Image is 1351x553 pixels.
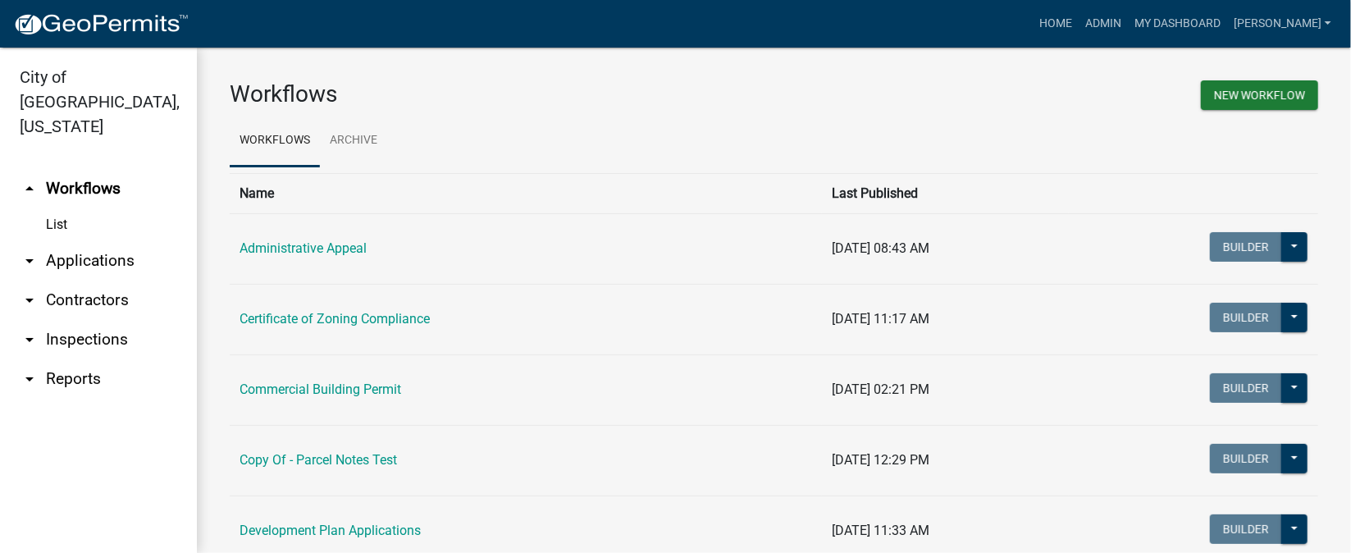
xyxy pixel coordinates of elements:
[230,115,320,167] a: Workflows
[832,311,929,327] span: [DATE] 11:17 AM
[1210,444,1282,473] button: Builder
[1227,8,1338,39] a: [PERSON_NAME]
[1210,303,1282,332] button: Builder
[822,173,1068,213] th: Last Published
[240,523,421,538] a: Development Plan Applications
[230,80,762,108] h3: Workflows
[240,452,397,468] a: Copy Of - Parcel Notes Test
[1201,80,1318,110] button: New Workflow
[1128,8,1227,39] a: My Dashboard
[20,179,39,199] i: arrow_drop_up
[1079,8,1128,39] a: Admin
[1210,514,1282,544] button: Builder
[832,382,929,397] span: [DATE] 02:21 PM
[240,311,430,327] a: Certificate of Zoning Compliance
[240,382,401,397] a: Commercial Building Permit
[832,240,929,256] span: [DATE] 08:43 AM
[230,173,822,213] th: Name
[832,452,929,468] span: [DATE] 12:29 PM
[240,240,367,256] a: Administrative Appeal
[832,523,929,538] span: [DATE] 11:33 AM
[1033,8,1079,39] a: Home
[20,369,39,389] i: arrow_drop_down
[20,251,39,271] i: arrow_drop_down
[320,115,387,167] a: Archive
[20,330,39,350] i: arrow_drop_down
[20,290,39,310] i: arrow_drop_down
[1210,373,1282,403] button: Builder
[1210,232,1282,262] button: Builder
